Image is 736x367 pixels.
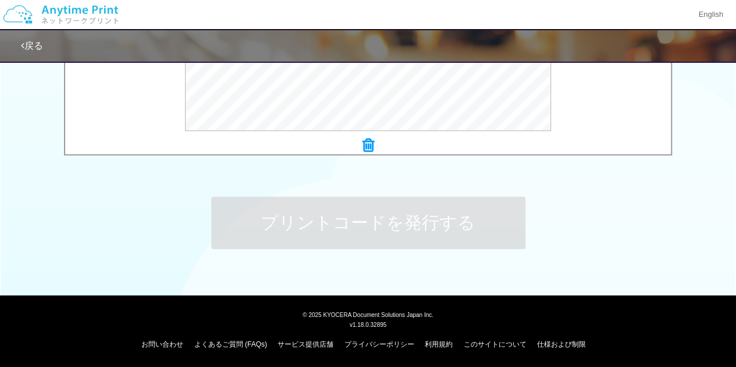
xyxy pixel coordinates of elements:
a: よくあるご質問 (FAQs) [194,340,267,348]
a: 仕様および制限 [537,340,586,348]
a: 利用規約 [425,340,453,348]
span: v1.18.0.32895 [350,321,386,328]
span: © 2025 KYOCERA Document Solutions Japan Inc. [303,311,433,318]
a: 戻る [21,41,43,51]
a: このサイトについて [463,340,526,348]
a: サービス提供店舗 [278,340,333,348]
button: プリントコードを発行する [211,197,525,249]
a: プライバシーポリシー [344,340,414,348]
a: お問い合わせ [141,340,183,348]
